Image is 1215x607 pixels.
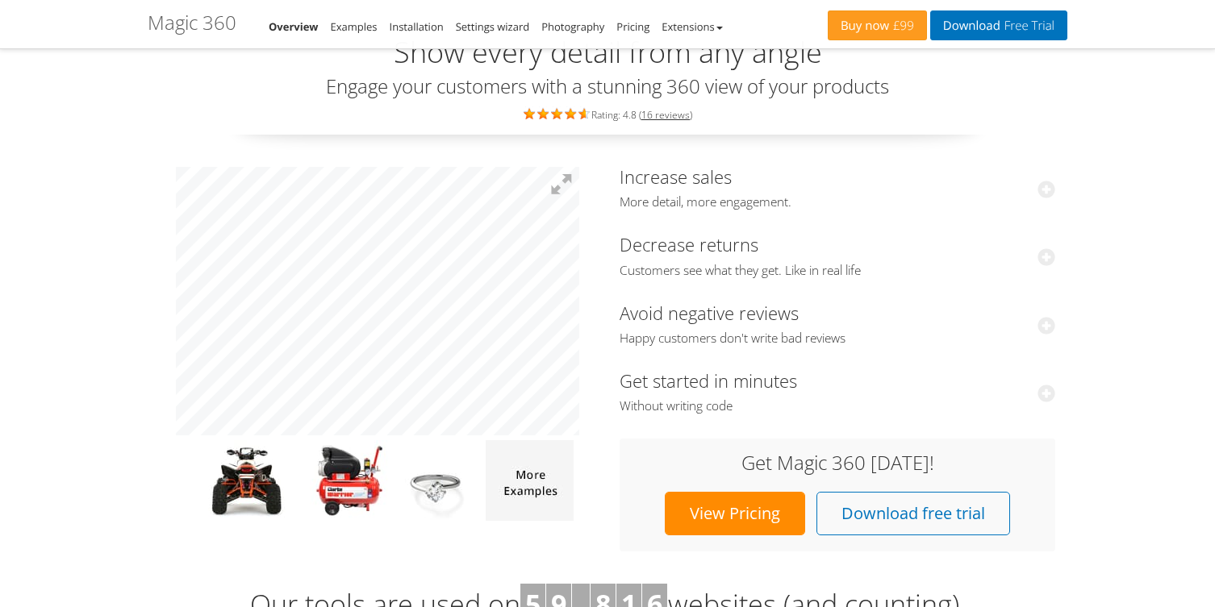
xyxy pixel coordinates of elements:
img: more magic 360 demos [486,440,574,521]
a: Get started in minutesWithout writing code [620,368,1055,414]
span: Customers see what they get. Like in real life [620,263,1055,279]
a: Extensions [662,19,722,34]
a: Examples [331,19,378,34]
a: View Pricing [665,492,805,535]
span: Happy customers don't write bad reviews [620,331,1055,347]
a: Increase salesMore detail, more engagement. [620,164,1055,210]
a: 16 reviews [641,108,690,122]
span: Without writing code [620,398,1055,414]
h2: Show every detail from any angle [148,36,1067,69]
span: More detail, more engagement. [620,194,1055,210]
a: Installation [390,19,444,34]
a: DownloadFree Trial [930,10,1067,40]
a: Buy now£99 [828,10,927,40]
h3: Get Magic 360 [DATE]! [636,452,1039,473]
span: Free Trial [1000,19,1054,32]
a: Download free trial [816,492,1010,535]
a: Photography [541,19,604,34]
a: Settings wizard [456,19,530,34]
a: Decrease returnsCustomers see what they get. Like in real life [620,232,1055,278]
div: Rating: 4.8 ( ) [148,105,1067,123]
h3: Engage your customers with a stunning 360 view of your products [148,76,1067,97]
a: Avoid negative reviewsHappy customers don't write bad reviews [620,301,1055,347]
span: £99 [889,19,914,32]
a: Pricing [616,19,649,34]
h1: Magic 360 [148,12,236,33]
a: Overview [269,19,319,34]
